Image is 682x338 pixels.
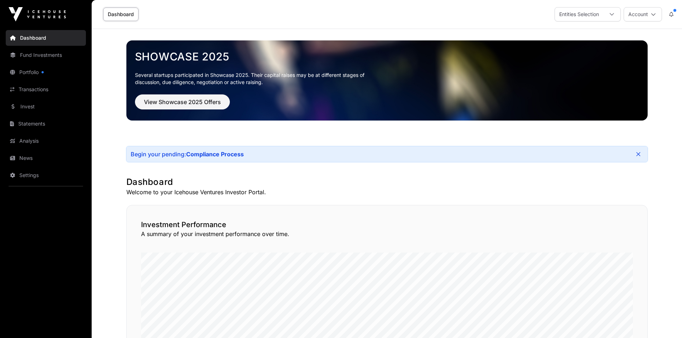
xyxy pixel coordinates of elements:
[186,151,244,158] a: Compliance Process
[6,116,86,132] a: Statements
[141,230,633,238] p: A summary of your investment performance over time.
[6,133,86,149] a: Analysis
[141,220,633,230] h2: Investment Performance
[135,94,230,109] button: View Showcase 2025 Offers
[6,82,86,97] a: Transactions
[624,7,662,21] button: Account
[6,150,86,166] a: News
[633,149,643,159] button: Close
[6,30,86,46] a: Dashboard
[131,151,244,158] div: Begin your pending:
[135,72,376,86] p: Several startups participated in Showcase 2025. Their capital raises may be at different stages o...
[126,188,648,196] p: Welcome to your Icehouse Ventures Investor Portal.
[6,64,86,80] a: Portfolio
[555,8,603,21] div: Entities Selection
[6,99,86,114] a: Invest
[6,167,86,183] a: Settings
[135,50,639,63] a: Showcase 2025
[135,102,230,109] a: View Showcase 2025 Offers
[126,176,648,188] h1: Dashboard
[6,47,86,63] a: Fund Investments
[9,7,66,21] img: Icehouse Ventures Logo
[126,40,648,121] img: Showcase 2025
[144,98,221,106] span: View Showcase 2025 Offers
[103,8,139,21] a: Dashboard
